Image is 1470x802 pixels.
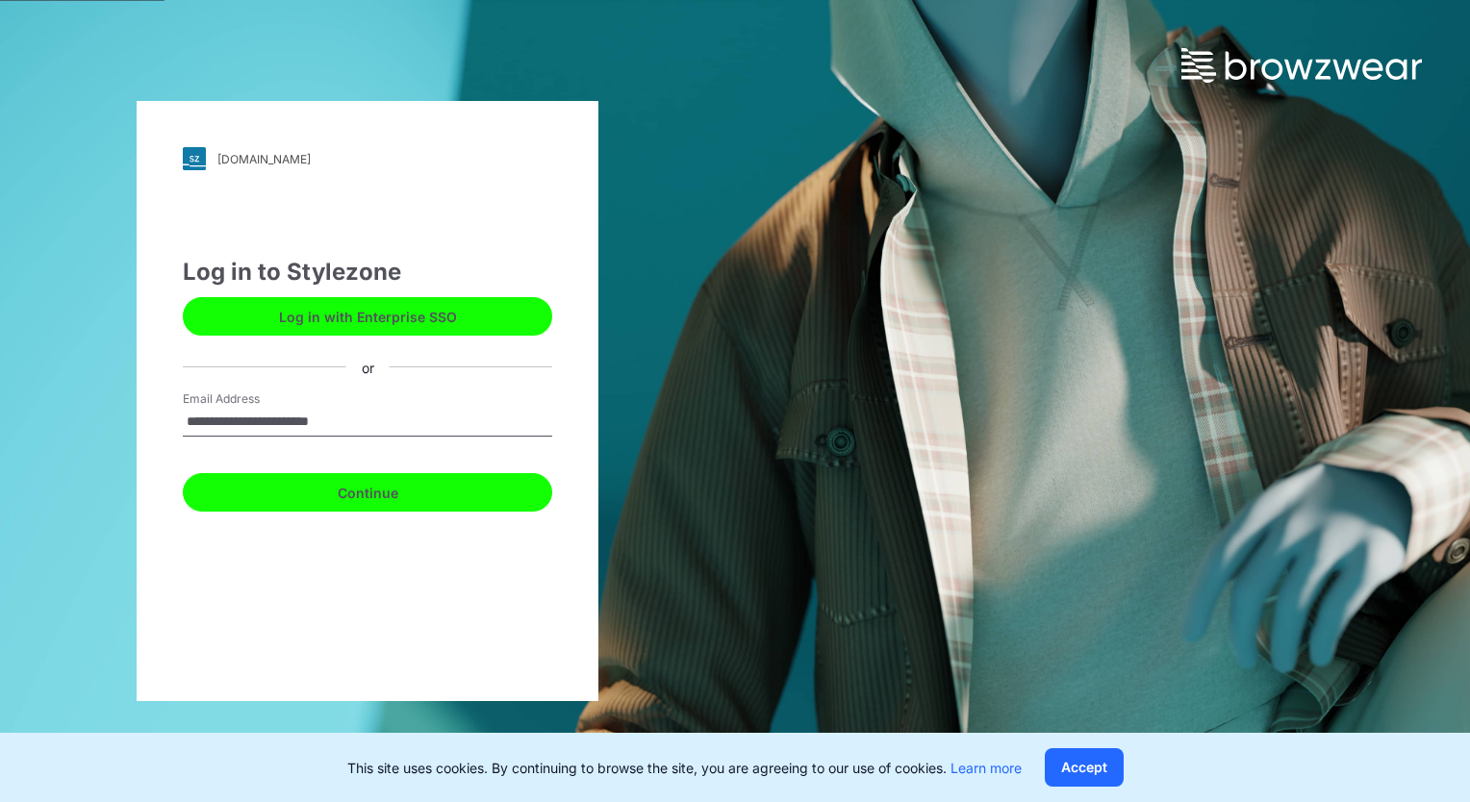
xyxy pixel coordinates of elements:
[183,390,317,408] label: Email Address
[183,147,552,170] a: [DOMAIN_NAME]
[183,297,552,336] button: Log in with Enterprise SSO
[950,760,1022,776] a: Learn more
[346,357,390,377] div: or
[1045,748,1124,787] button: Accept
[347,758,1022,778] p: This site uses cookies. By continuing to browse the site, you are agreeing to our use of cookies.
[183,147,206,170] img: svg+xml;base64,PHN2ZyB3aWR0aD0iMjgiIGhlaWdodD0iMjgiIHZpZXdCb3g9IjAgMCAyOCAyOCIgZmlsbD0ibm9uZSIgeG...
[1181,48,1422,83] img: browzwear-logo.73288ffb.svg
[183,255,552,289] div: Log in to Stylezone
[183,473,552,512] button: Continue
[217,152,311,166] div: [DOMAIN_NAME]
